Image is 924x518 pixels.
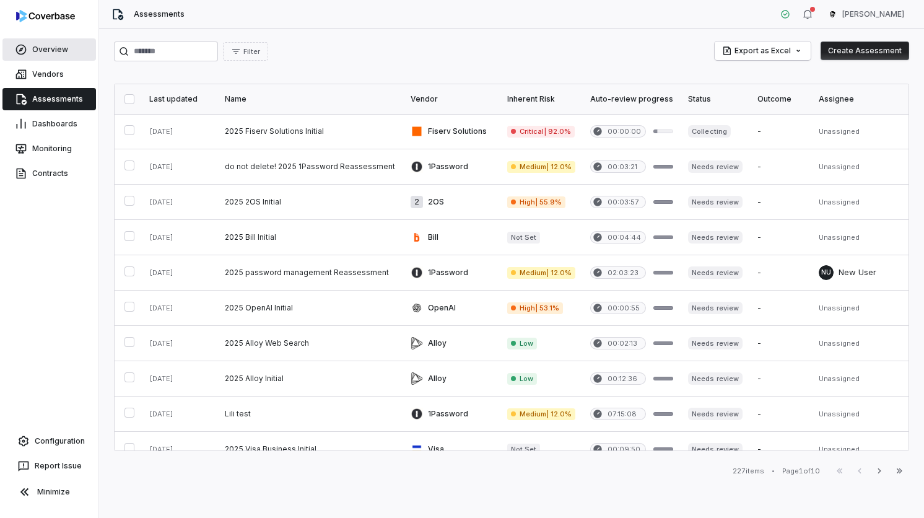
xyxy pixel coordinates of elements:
td: - [750,291,811,326]
div: Vendor [411,94,492,104]
div: • [772,467,775,475]
button: Filter [223,42,268,61]
td: - [750,220,811,255]
div: Assignee [819,94,901,104]
div: Inherent Risk [507,94,575,104]
td: - [750,149,811,185]
a: Contracts [2,162,96,185]
span: [PERSON_NAME] [842,9,904,19]
td: - [750,255,811,291]
a: Dashboards [2,113,96,135]
div: Outcome [757,94,804,104]
td: - [750,114,811,149]
img: Gus Cuddy avatar [827,9,837,19]
a: Monitoring [2,138,96,160]
td: - [750,397,811,432]
a: Configuration [5,430,94,452]
div: Name [225,94,396,104]
div: Last updated [149,94,210,104]
button: Export as Excel [715,42,811,60]
td: - [750,326,811,361]
td: - [750,361,811,397]
button: Minimize [5,480,94,504]
a: Vendors [2,63,96,86]
div: Auto-review progress [590,94,673,104]
div: Page 1 of 10 [782,467,820,476]
td: - [750,185,811,220]
button: Report Issue [5,455,94,477]
img: logo-D7KZi-bG.svg [16,10,75,22]
span: Assessments [134,9,185,19]
span: Filter [243,47,260,56]
button: Gus Cuddy avatar[PERSON_NAME] [820,5,912,24]
a: Assessments [2,88,96,110]
span: NU [819,265,834,280]
td: - [750,432,811,467]
div: Status [688,94,742,104]
div: 227 items [733,467,764,476]
button: Create Assessment [821,42,909,60]
a: Overview [2,38,96,61]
